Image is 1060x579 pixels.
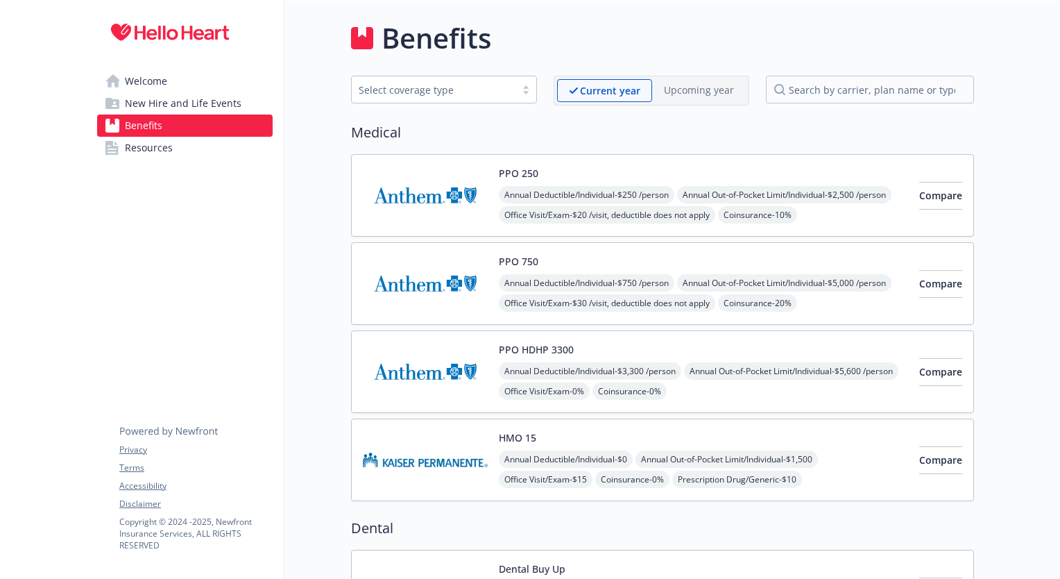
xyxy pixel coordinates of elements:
[595,471,669,488] span: Coinsurance - 0%
[499,451,633,468] span: Annual Deductible/Individual - $0
[499,342,574,357] button: PPO HDHP 3300
[499,471,592,488] span: Office Visit/Exam - $15
[919,270,962,298] button: Compare
[363,166,488,225] img: Anthem Blue Cross carrier logo
[919,446,962,474] button: Compare
[351,122,974,143] h2: Medical
[119,462,272,474] a: Terms
[499,166,538,181] button: PPO 250
[718,294,797,312] span: Coinsurance - 20%
[499,206,715,224] span: Office Visit/Exam - $20 /visit, deductible does not apply
[919,358,962,386] button: Compare
[125,115,162,137] span: Benefits
[592,383,667,400] span: Coinsurance - 0%
[363,342,488,401] img: Anthem Blue Cross carrier logo
[718,206,797,224] span: Coinsurance - 10%
[125,70,167,92] span: Welcome
[382,17,491,59] h1: Benefits
[919,453,962,467] span: Compare
[919,277,962,290] span: Compare
[499,383,590,400] span: Office Visit/Exam - 0%
[97,92,273,115] a: New Hire and Life Events
[684,362,898,380] span: Annual Out-of-Pocket Limit/Individual - $5,600 /person
[919,182,962,210] button: Compare
[125,137,173,159] span: Resources
[499,274,674,292] span: Annual Deductible/Individual - $750 /person
[119,480,272,492] a: Accessibility
[919,189,962,202] span: Compare
[125,92,241,115] span: New Hire and Life Events
[363,430,488,489] img: Kaiser Permanente Insurance Company carrier logo
[499,254,538,269] button: PPO 750
[580,83,640,98] p: Current year
[499,562,565,576] button: Dental Buy Up
[766,76,974,103] input: search by carrier, plan name or type
[359,83,508,97] div: Select coverage type
[652,79,746,102] span: Upcoming year
[119,498,272,510] a: Disclaimer
[499,294,715,312] span: Office Visit/Exam - $30 /visit, deductible does not apply
[97,137,273,159] a: Resources
[351,518,974,539] h2: Dental
[919,365,962,378] span: Compare
[677,274,891,292] span: Annual Out-of-Pocket Limit/Individual - $5,000 /person
[672,471,802,488] span: Prescription Drug/Generic - $10
[119,516,272,551] p: Copyright © 2024 - 2025 , Newfront Insurance Services, ALL RIGHTS RESERVED
[119,444,272,456] a: Privacy
[635,451,818,468] span: Annual Out-of-Pocket Limit/Individual - $1,500
[664,83,734,97] p: Upcoming year
[499,430,536,445] button: HMO 15
[363,254,488,313] img: Anthem Blue Cross carrier logo
[677,186,891,203] span: Annual Out-of-Pocket Limit/Individual - $2,500 /person
[499,186,674,203] span: Annual Deductible/Individual - $250 /person
[499,362,681,380] span: Annual Deductible/Individual - $3,300 /person
[97,115,273,137] a: Benefits
[97,70,273,92] a: Welcome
